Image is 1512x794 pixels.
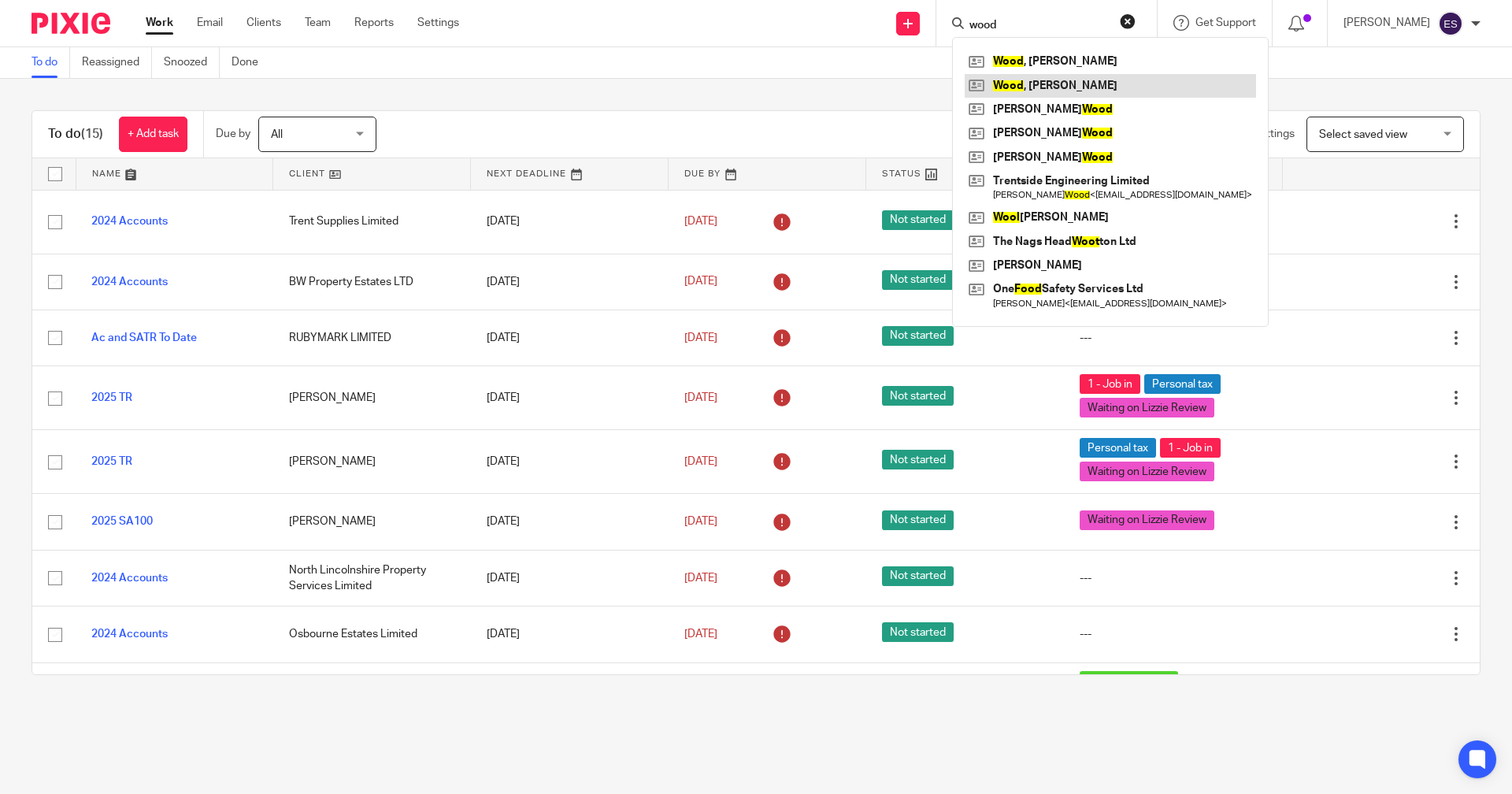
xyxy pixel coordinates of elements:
div: --- [1080,570,1266,586]
td: Osbourne Estates Limited [273,607,471,662]
td: RUBYMARK LIMITED [273,310,471,365]
td: [DATE] [471,494,669,550]
a: Reassigned [82,47,152,78]
a: 2025 SA100 [91,516,153,527]
a: To do [31,47,70,78]
a: 2025 TR [91,456,132,467]
td: [DATE] [471,254,669,310]
td: [PERSON_NAME] [273,366,471,430]
td: [DATE] [471,662,669,726]
td: [DATE] [471,366,669,430]
span: [DATE] [684,629,717,640]
span: Not started [882,386,954,406]
span: Not started [882,270,954,290]
span: (15) [81,128,103,140]
span: Personal tax [1080,438,1156,458]
div: --- [1080,330,1266,346]
span: Not started [882,326,954,346]
span: Not started [882,622,954,642]
td: [DATE] [471,310,669,365]
span: Not started [882,510,954,530]
button: Clear [1120,13,1136,29]
img: Pixie [31,13,110,34]
span: [DATE] [684,392,717,403]
span: Waiting on Lizzie Review [1080,398,1214,417]
a: Done [232,47,270,78]
a: 2024 Accounts [91,276,168,288]
a: Snoozed [164,47,220,78]
span: Annual accounts [1080,671,1178,691]
span: Not started [882,450,954,469]
a: Team [305,15,331,31]
a: Settings [417,15,459,31]
a: Work [146,15,173,31]
td: [DATE] [471,550,669,606]
span: Waiting on Lizzie Review [1080,510,1214,530]
span: [DATE] [684,573,717,584]
a: Clients [246,15,281,31]
span: [DATE] [684,516,717,527]
img: svg%3E [1438,11,1463,36]
a: Ac and SATR To Date [91,332,197,343]
td: Ultimate Property Holdings Limited [273,662,471,726]
input: Search [968,19,1110,33]
td: [DATE] [471,430,669,494]
span: Waiting on Lizzie Review [1080,462,1214,481]
td: [DATE] [471,607,669,662]
span: 1 - Job in [1080,374,1140,394]
span: Not started [882,210,954,230]
a: Reports [354,15,394,31]
td: [DATE] [471,190,669,254]
a: Email [197,15,223,31]
span: [DATE] [684,276,717,288]
a: 2025 TR [91,392,132,403]
span: [DATE] [684,456,717,467]
a: + Add task [119,117,187,152]
td: [PERSON_NAME] [273,430,471,494]
span: Personal tax [1144,374,1221,394]
td: North Lincolnshire Property Services Limited [273,550,471,606]
span: 1 - Job in [1160,438,1221,458]
td: Trent Supplies Limited [273,190,471,254]
span: [DATE] [684,332,717,343]
a: 2024 Accounts [91,216,168,227]
span: All [271,129,283,140]
h1: To do [48,126,103,143]
span: Get Support [1195,17,1256,28]
a: 2024 Accounts [91,573,168,584]
span: Not started [882,566,954,586]
td: BW Property Estates LTD [273,254,471,310]
div: --- [1080,626,1266,642]
p: [PERSON_NAME] [1343,15,1430,31]
td: [PERSON_NAME] [273,494,471,550]
span: Select saved view [1319,129,1407,140]
a: 2024 Accounts [91,629,168,640]
span: [DATE] [684,216,717,227]
p: Due by [216,126,250,142]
